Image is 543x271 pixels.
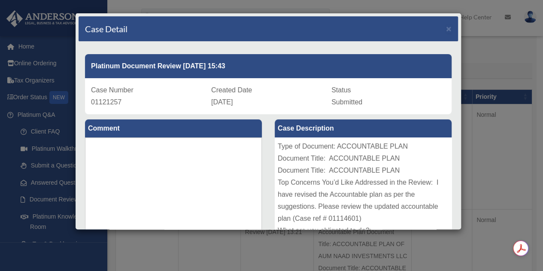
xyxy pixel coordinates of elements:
label: Comment [85,119,262,137]
span: Created Date [211,86,252,94]
h4: Case Detail [85,23,127,35]
button: Close [446,24,452,33]
div: Platinum Document Review [DATE] 15:43 [85,54,452,78]
span: Case Number [91,86,133,94]
span: 01121257 [91,98,121,106]
div: Type of Document: ACCOUNTABLE PLAN Document Title: ACCOUNTABLE PLAN Document Title: ACCOUNTABLE P... [275,137,452,266]
span: × [446,24,452,33]
span: Status [331,86,351,94]
label: Case Description [275,119,452,137]
span: Submitted [331,98,362,106]
span: [DATE] [211,98,233,106]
